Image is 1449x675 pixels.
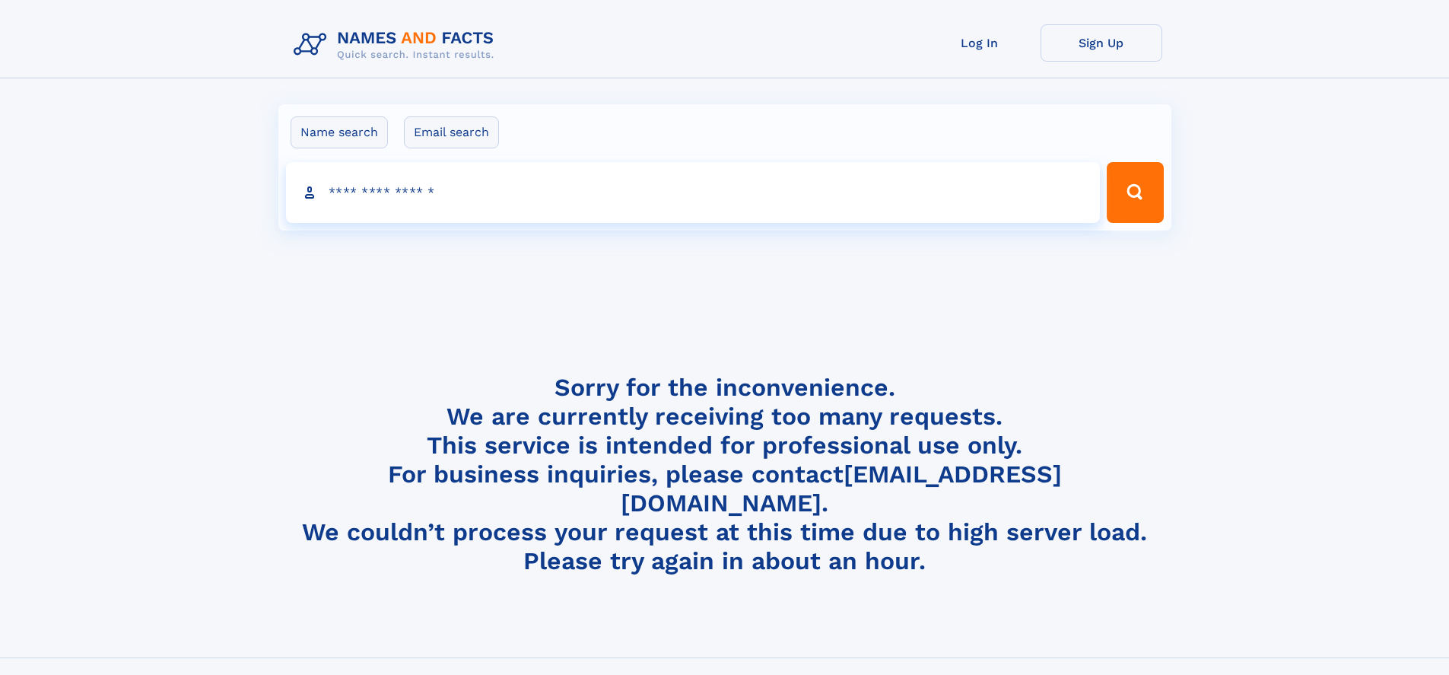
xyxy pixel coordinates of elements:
[286,162,1101,223] input: search input
[1107,162,1163,223] button: Search Button
[1041,24,1162,62] a: Sign Up
[919,24,1041,62] a: Log In
[404,116,499,148] label: Email search
[291,116,388,148] label: Name search
[288,24,507,65] img: Logo Names and Facts
[621,460,1062,517] a: [EMAIL_ADDRESS][DOMAIN_NAME]
[288,373,1162,576] h4: Sorry for the inconvenience. We are currently receiving too many requests. This service is intend...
